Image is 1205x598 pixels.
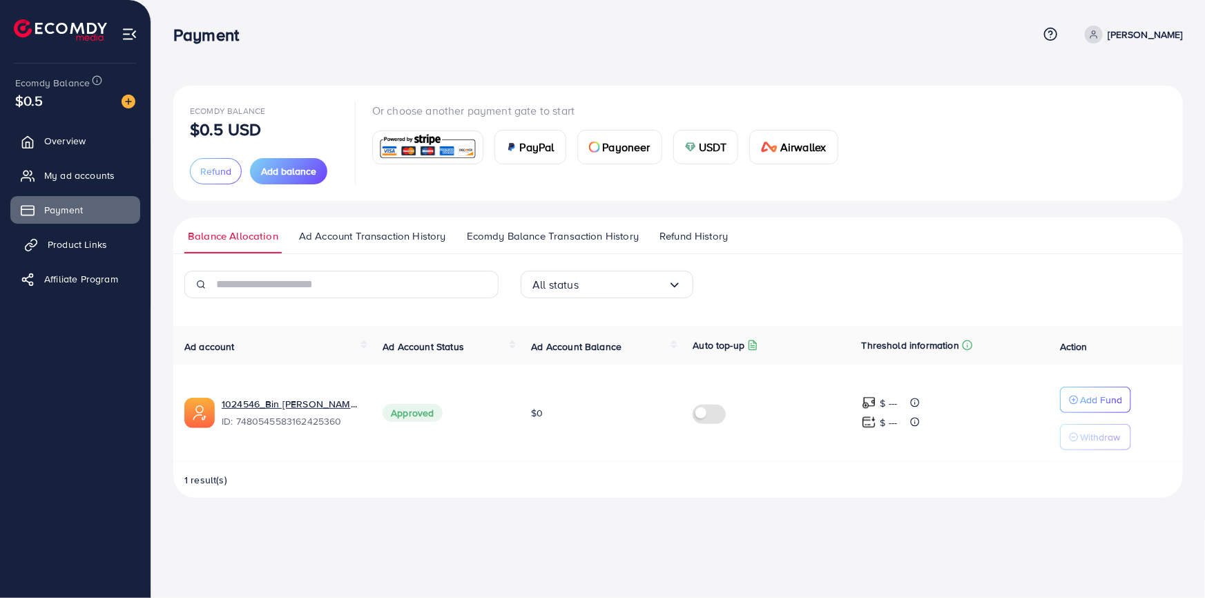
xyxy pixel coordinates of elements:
a: Affiliate Program [10,265,140,293]
img: top-up amount [862,396,876,410]
span: $0 [531,406,543,420]
span: ID: 7480545583162425360 [222,414,360,428]
p: $ --- [880,395,898,412]
img: image [122,95,135,108]
a: Overview [10,127,140,155]
p: [PERSON_NAME] [1108,26,1183,43]
span: Ecomdy Balance [190,105,265,117]
img: card [761,142,778,153]
a: My ad accounts [10,162,140,189]
a: Payment [10,196,140,224]
span: Ecomdy Balance Transaction History [467,229,639,244]
span: Ad Account Status [383,340,464,354]
span: Approved [383,404,442,422]
span: My ad accounts [44,168,115,182]
a: cardUSDT [673,130,739,164]
span: Refund [200,164,231,178]
input: Search for option [579,274,668,296]
button: Add balance [250,158,327,184]
span: Balance Allocation [188,229,278,244]
a: cardPayoneer [577,130,662,164]
img: menu [122,26,137,42]
a: Product Links [10,231,140,258]
span: Product Links [48,238,107,251]
img: card [377,133,479,162]
h3: Payment [173,25,250,45]
iframe: Chat [1146,536,1195,588]
button: Withdraw [1060,424,1131,450]
span: Payoneer [603,139,650,155]
p: Withdraw [1080,429,1120,445]
p: $ --- [880,414,898,431]
span: $0.5 [15,90,44,110]
span: Add balance [261,164,316,178]
span: Overview [44,134,86,148]
span: Ad account [184,340,235,354]
p: Auto top-up [693,337,744,354]
span: Airwallex [780,139,826,155]
span: PayPal [520,139,555,155]
img: card [685,142,696,153]
span: Refund History [659,229,728,244]
img: top-up amount [862,415,876,430]
button: Refund [190,158,242,184]
span: Ecomdy Balance [15,76,90,90]
p: Add Fund [1080,392,1122,408]
a: cardPayPal [494,130,566,164]
a: [PERSON_NAME] [1079,26,1183,44]
p: $0.5 USD [190,121,261,137]
img: logo [14,19,107,41]
span: USDT [699,139,727,155]
a: cardAirwallex [749,130,838,164]
span: Action [1060,340,1088,354]
div: Search for option [521,271,693,298]
p: Threshold information [862,337,959,354]
span: Payment [44,203,83,217]
button: Add Fund [1060,387,1131,413]
span: 1 result(s) [184,473,227,487]
div: <span class='underline'>1024546_Bin Rafiq Ads Account_1741700250742</span></br>7480545583162425360 [222,397,360,429]
img: ic-ads-acc.e4c84228.svg [184,398,215,428]
span: All status [532,274,579,296]
img: card [506,142,517,153]
span: Ad Account Transaction History [299,229,446,244]
span: Affiliate Program [44,272,118,286]
a: 1024546_Bin [PERSON_NAME] Account_1741700250742 [222,397,360,411]
a: card [372,131,483,164]
p: Or choose another payment gate to start [372,102,849,119]
span: Ad Account Balance [531,340,621,354]
img: card [589,142,600,153]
